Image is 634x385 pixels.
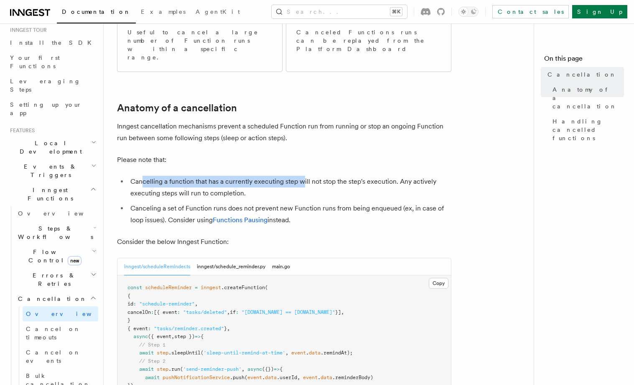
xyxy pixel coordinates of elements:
h4: On this page [544,54,624,67]
span: async [133,334,148,339]
a: Handling cancelled functions [549,114,624,146]
button: Errors & Retries [15,268,98,291]
span: event [303,375,318,380]
button: Inngest Functions [7,182,98,206]
span: Features [7,127,35,134]
a: Your first Functions [7,50,98,74]
span: Overview [18,210,104,217]
span: await [139,366,154,372]
span: .userId [277,375,297,380]
span: }] [335,309,341,315]
span: Steps & Workflows [15,224,93,241]
span: . [262,375,265,380]
span: : [148,326,151,331]
span: Cancellation [15,295,87,303]
button: Flow Controlnew [15,244,98,268]
span: "[DOMAIN_NAME] == [DOMAIN_NAME]" [242,309,335,315]
span: , [297,375,300,380]
a: Anatomy of a cancellation [549,82,624,114]
button: inngest/scheduleReminder.ts [124,258,190,275]
span: data [309,350,321,356]
span: . [318,375,321,380]
span: : [151,309,154,315]
a: AgentKit [191,3,245,23]
span: .reminderBody) [332,375,373,380]
a: Install the SDK [7,35,98,50]
span: AgentKit [196,8,240,15]
a: Examples [136,3,191,23]
span: Inngest tour [7,27,47,33]
span: => [195,334,201,339]
span: Leveraging Steps [10,78,81,93]
span: await [139,350,154,356]
span: ({}) [262,366,274,372]
span: step }) [174,334,195,339]
span: , [341,309,344,315]
a: Anatomy of a cancellation [117,102,237,114]
span: ( [180,366,183,372]
span: step [157,366,168,372]
span: if [230,309,236,315]
button: Local Development [7,136,98,159]
span: = [195,285,198,290]
a: Cancel on events [23,345,98,368]
span: // Step 1 [139,342,166,348]
span: : [236,309,239,315]
span: "tasks/reminder.created" [154,326,224,331]
span: Cancellation [547,70,616,79]
span: "tasks/deleted" [183,309,227,315]
button: inngest/schedule_reminder.py [197,258,265,275]
span: scheduleReminder [145,285,192,290]
span: , [242,366,244,372]
span: Setting up your app [10,101,82,116]
span: Inngest Functions [7,186,90,203]
span: ( [265,285,268,290]
a: Documentation [57,3,136,23]
span: } [127,317,130,323]
span: cancelOn [127,309,151,315]
button: Search...⌘K [272,5,407,18]
span: Handling cancelled functions [553,117,624,142]
span: 'sleep-until-remind-at-time' [204,350,285,356]
span: , [227,326,230,331]
span: Errors & Retries [15,271,91,288]
span: { [127,293,130,299]
span: inngest [201,285,221,290]
span: event [247,375,262,380]
p: Consider the below Inngest Function: [117,236,451,248]
span: { [201,334,204,339]
a: Leveraging Steps [7,74,98,97]
button: Steps & Workflows [15,221,98,244]
span: , [227,309,230,315]
li: Cancelling a function that has a currently executing step will not stop the step's execution. Any... [128,176,451,199]
span: => [274,366,280,372]
span: Cancel on events [26,349,81,364]
span: step [157,350,168,356]
p: Please note that: [117,154,451,166]
span: , [285,350,288,356]
span: Overview [26,311,112,317]
span: Flow Control [15,248,92,264]
button: Cancellation [15,291,98,306]
a: Cancel on timeouts [23,321,98,345]
span: new [68,256,81,265]
span: .sleepUntil [168,350,201,356]
span: Events & Triggers [7,162,91,179]
p: Canceled Functions runs can be replayed from the Platform Dashboard [296,28,441,53]
span: .run [168,366,180,372]
a: Contact sales [492,5,569,18]
span: Anatomy of a cancellation [553,85,624,110]
li: Canceling a set of Function runs does not prevent new Function runs from being enqueued (ex, in c... [128,203,451,226]
span: data [321,375,332,380]
span: ( [201,350,204,356]
span: ({ event [148,334,171,339]
a: Overview [23,306,98,321]
span: Examples [141,8,186,15]
a: Functions Pausing [213,216,267,224]
span: Local Development [7,139,91,156]
p: Useful to cancel a large number of Function runs within a specific range. [127,28,272,62]
span: { [280,366,283,372]
button: Events & Triggers [7,159,98,182]
span: { event [127,326,148,331]
span: pushNotificationService [163,375,230,380]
